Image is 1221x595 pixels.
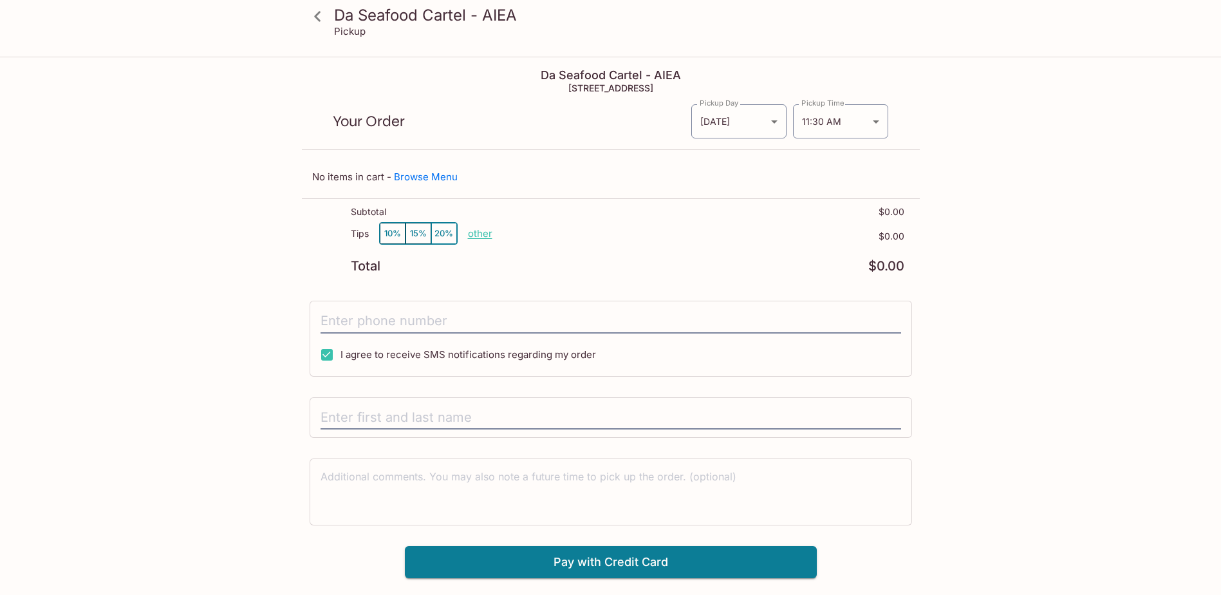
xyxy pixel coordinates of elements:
[312,171,909,183] p: No items in cart -
[334,5,909,25] h3: Da Seafood Cartel - AIEA
[302,68,920,82] h4: Da Seafood Cartel - AIEA
[351,207,386,217] p: Subtotal
[351,260,380,272] p: Total
[492,231,904,241] p: $0.00
[302,82,920,93] h5: [STREET_ADDRESS]
[801,98,844,108] label: Pickup Time
[468,227,492,240] button: other
[868,260,904,272] p: $0.00
[334,25,366,37] p: Pickup
[691,104,787,138] div: [DATE]
[700,98,738,108] label: Pickup Day
[340,348,596,361] span: I agree to receive SMS notifications regarding my order
[321,309,901,334] input: Enter phone number
[351,229,369,239] p: Tips
[879,207,904,217] p: $0.00
[333,115,691,127] p: Your Order
[394,171,458,183] a: Browse Menu
[405,223,431,244] button: 15%
[380,223,405,244] button: 10%
[405,546,817,578] button: Pay with Credit Card
[793,104,888,138] div: 11:30 AM
[431,223,457,244] button: 20%
[321,406,901,430] input: Enter first and last name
